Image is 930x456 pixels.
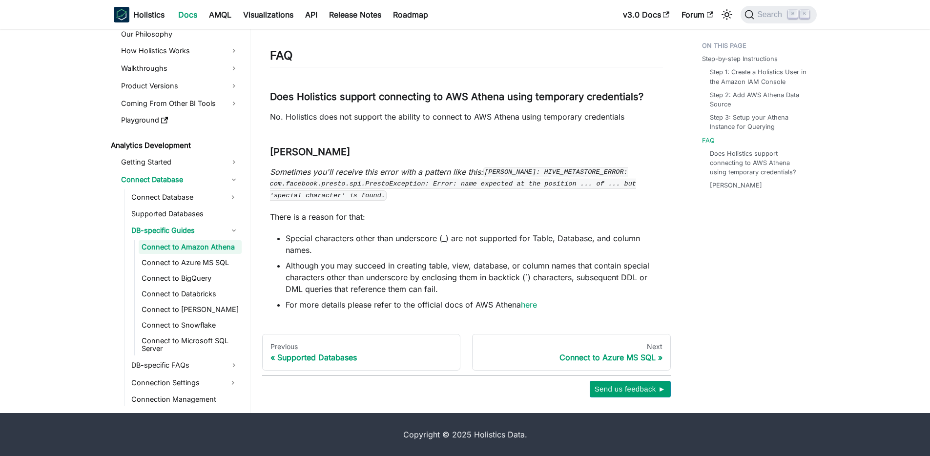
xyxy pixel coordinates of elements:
[595,383,666,395] span: Send us feedback ►
[710,67,807,86] a: Step 1: Create a Holistics User in the Amazon IAM Console
[521,300,537,310] a: here
[139,256,242,269] a: Connect to Azure MS SQL
[118,61,242,76] a: Walkthroughs
[676,7,719,22] a: Forum
[108,139,242,152] a: Analytics Development
[262,334,461,371] a: PreviousSupported Databases
[224,375,242,391] button: Expand sidebar category 'Connection Settings'
[118,408,242,424] a: Build Data Models
[719,7,735,22] button: Switch between dark and light mode (currently light mode)
[741,6,816,23] button: Search (Command+K)
[480,352,662,362] div: Connect to Azure MS SQL
[128,189,224,205] a: Connect Database
[270,146,663,158] h3: [PERSON_NAME]
[224,189,242,205] button: Expand sidebar category 'Connect Database'
[139,318,242,332] a: Connect to Snowflake
[323,7,387,22] a: Release Notes
[118,154,242,170] a: Getting Started
[128,375,224,391] a: Connection Settings
[270,91,663,103] h3: Does Holistics support connecting to AWS Athena using temporary credentials?
[172,7,203,22] a: Docs
[710,90,807,109] a: Step 2: Add AWS Athena Data Source
[118,43,242,59] a: How Holistics Works
[270,352,453,362] div: Supported Databases
[139,271,242,285] a: Connect to BigQuery
[710,181,762,190] a: [PERSON_NAME]
[270,167,637,200] code: [PERSON_NAME]: HIVE_METASTORE_ERROR: com.facebook.presto.spi.PrestoException: Error: name expecte...
[155,429,776,440] div: Copyright © 2025 Holistics Data.
[118,27,242,41] a: Our Philosophy
[139,240,242,254] a: Connect to Amazon Athena
[133,9,165,21] b: Holistics
[270,342,453,351] div: Previous
[754,10,788,19] span: Search
[286,232,663,256] li: Special characters other than underscore (_) are not supported for Table, Database, and column na...
[387,7,434,22] a: Roadmap
[270,111,663,123] p: No. Holistics does not support the ability to connect to AWS Athena using temporary credentials
[139,334,242,355] a: Connect to Microsoft SQL Server
[299,7,323,22] a: API
[270,167,637,200] em: Sometimes you'll receive this error with a pattern like this:
[617,7,676,22] a: v3.0 Docs
[710,113,807,131] a: Step 3: Setup your Athena Instance for Querying
[128,393,242,406] a: Connection Management
[118,96,242,111] a: Coming From Other BI Tools
[114,7,165,22] a: HolisticsHolistics
[128,357,242,373] a: DB-specific FAQs
[139,287,242,301] a: Connect to Databricks
[702,136,715,145] a: FAQ
[286,260,663,295] li: Although you may succeed in creating table, view, database, or column names that contain special ...
[270,48,663,67] h2: FAQ
[203,7,237,22] a: AMQL
[118,172,242,187] a: Connect Database
[128,223,242,238] a: DB-specific Guides
[237,7,299,22] a: Visualizations
[472,334,671,371] a: NextConnect to Azure MS SQL
[270,211,663,223] p: There is a reason for that:
[262,334,671,371] nav: Docs pages
[710,149,807,177] a: Does Holistics support connecting to AWS Athena using temporary credentials?
[114,7,129,22] img: Holistics
[800,10,809,19] kbd: K
[286,299,663,311] li: For more details please refer to the official docs of AWS Athena
[118,78,242,94] a: Product Versions
[788,10,798,19] kbd: ⌘
[590,381,671,397] button: Send us feedback ►
[480,342,662,351] div: Next
[139,303,242,316] a: Connect to [PERSON_NAME]
[128,207,242,221] a: Supported Databases
[118,113,242,127] a: Playground
[702,54,778,63] a: Step-by-step Instructions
